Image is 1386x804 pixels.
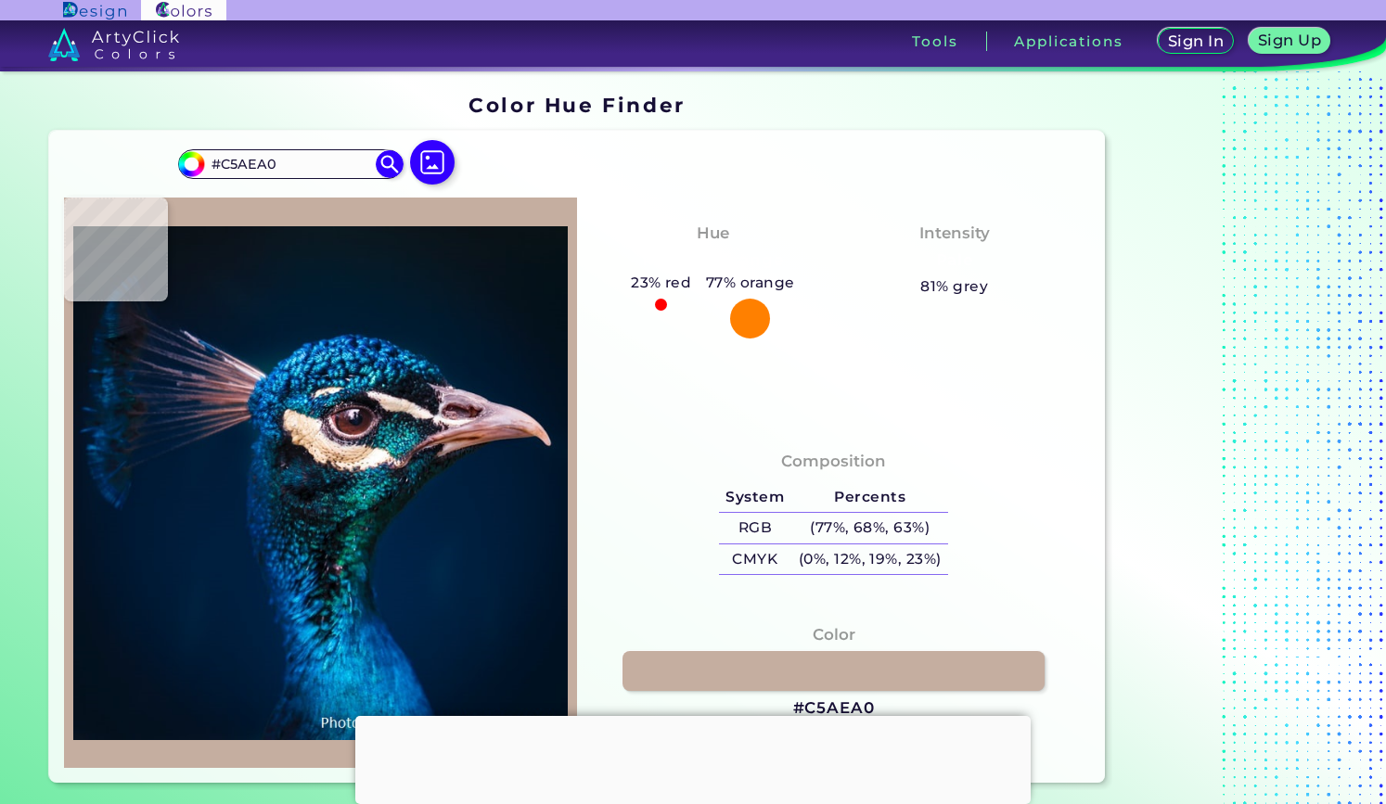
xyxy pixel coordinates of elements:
h5: Sign In [1170,34,1223,49]
h5: RGB [719,513,791,543]
a: Sign In [1161,29,1232,54]
img: ArtyClick Design logo [63,2,125,19]
h5: 23% red [623,271,699,295]
a: Sign Up [1251,29,1328,54]
h3: Tools [912,34,957,48]
h1: Color Hue Finder [468,91,685,119]
h5: System [719,482,791,513]
h4: Composition [781,448,886,475]
h3: Applications [1014,34,1123,48]
img: img_pavlin.jpg [73,207,568,759]
h5: 77% orange [699,271,802,295]
h5: CMYK [719,544,791,575]
h5: (0%, 12%, 19%, 23%) [791,544,948,575]
h5: (77%, 68%, 63%) [791,513,948,543]
h3: Pale [928,249,981,272]
h4: Intensity [919,220,990,247]
h5: 81% grey [920,274,988,299]
h3: #C5AEA0 [793,697,875,720]
iframe: Advertisement [355,716,1031,799]
h4: Color [813,621,855,648]
img: logo_artyclick_colors_white.svg [48,28,179,61]
h4: Hue [697,220,729,247]
h5: Sign Up [1260,33,1320,48]
input: type color.. [204,151,377,176]
h5: Percents [791,482,948,513]
img: icon search [376,150,404,178]
img: icon picture [410,140,455,185]
h3: Reddish Orange [635,249,792,272]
